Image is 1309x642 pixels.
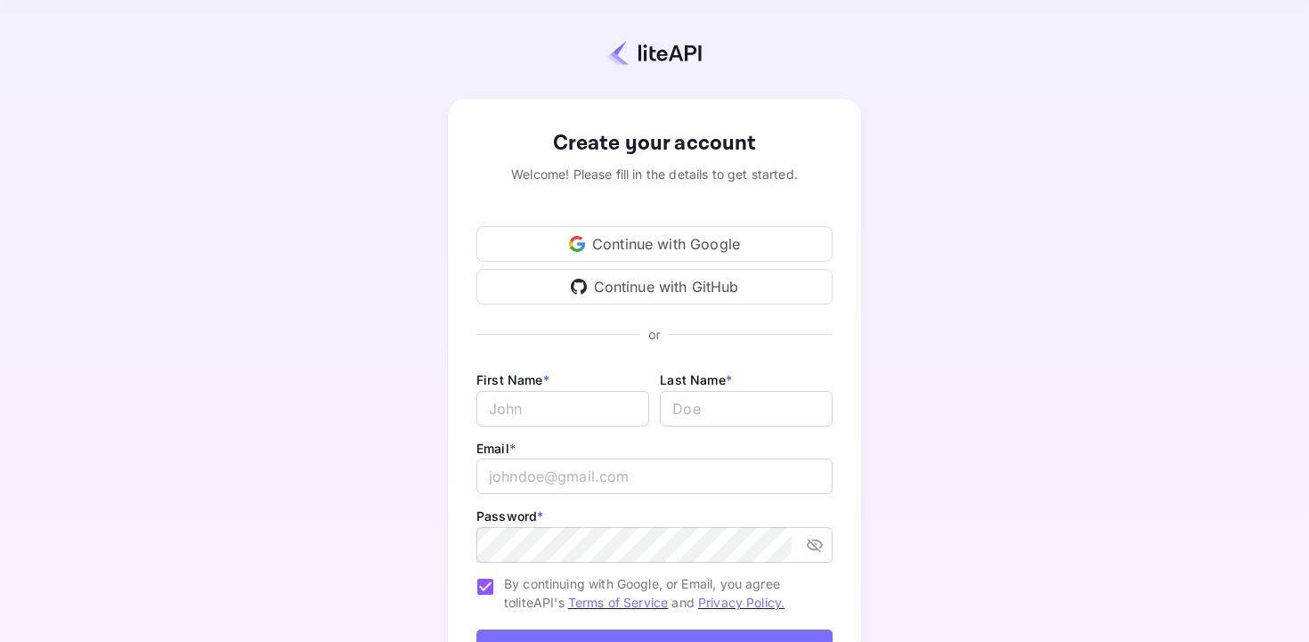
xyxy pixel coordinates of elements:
[799,529,831,561] button: toggle password visibility
[660,391,833,427] input: Doe
[476,459,833,494] input: johndoe@gmail.com
[476,226,833,262] div: Continue with Google
[698,595,785,610] a: Privacy Policy.
[504,574,818,612] span: By continuing with Google, or Email, you agree to liteAPI's and
[607,40,702,66] img: liteapi
[568,595,668,610] a: Terms of Service
[476,391,649,427] input: John
[476,372,549,387] label: First Name
[476,441,516,456] label: Email
[660,372,732,387] label: Last Name
[476,165,833,183] div: Welcome! Please fill in the details to get started.
[476,269,833,305] div: Continue with GitHub
[476,127,833,159] div: Create your account
[476,508,543,524] label: Password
